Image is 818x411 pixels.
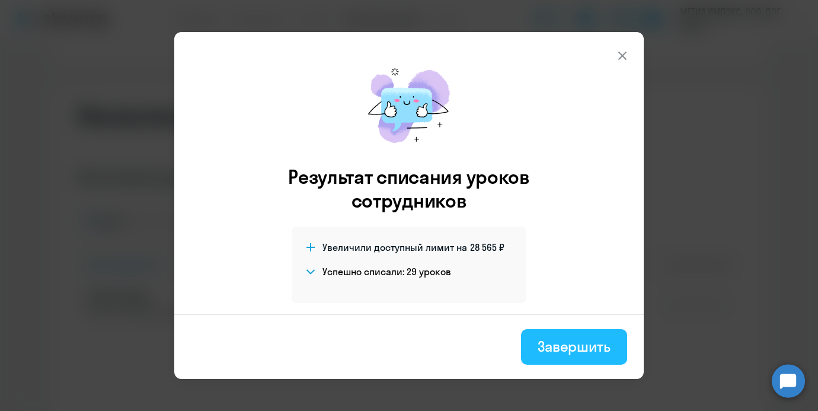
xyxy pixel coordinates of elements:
img: mirage-message.png [356,56,462,155]
span: 28 565 ₽ [470,241,504,254]
div: Завершить [538,337,611,356]
h3: Результат списания уроков сотрудников [272,165,546,212]
button: Завершить [521,329,627,365]
h4: Успешно списали: 29 уроков [322,265,451,278]
span: Увеличили доступный лимит на [322,241,467,254]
